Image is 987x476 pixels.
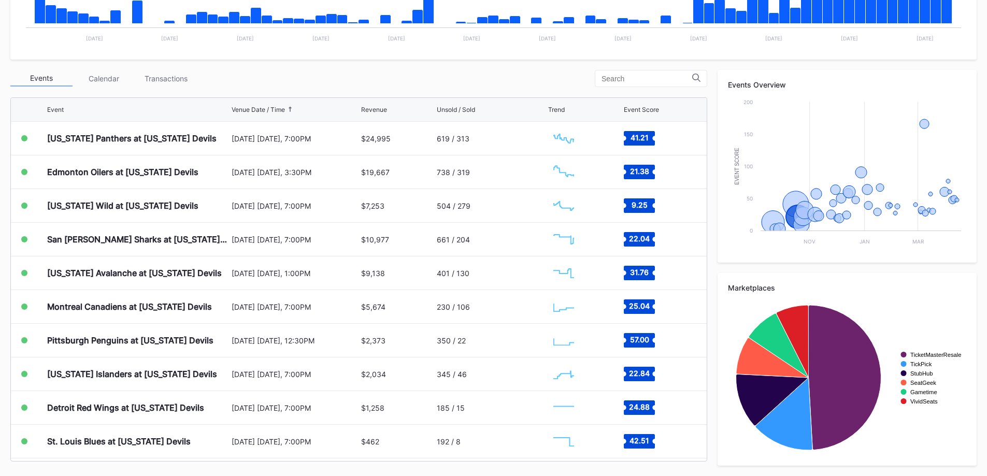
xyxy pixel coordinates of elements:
[361,106,387,113] div: Revenue
[860,238,870,244] text: Jan
[232,106,285,113] div: Venue Date / Time
[361,134,391,143] div: $24,995
[232,370,359,379] div: [DATE] [DATE], 7:00PM
[361,235,389,244] div: $10,977
[548,294,579,320] svg: Chart title
[629,234,650,243] text: 22.04
[232,437,359,446] div: [DATE] [DATE], 7:00PM
[47,335,213,345] div: Pittsburgh Penguins at [US_STATE] Devils
[630,436,649,445] text: 42.51
[631,200,647,209] text: 9.25
[743,99,753,105] text: 200
[437,302,470,311] div: 230 / 106
[548,260,579,286] svg: Chart title
[728,300,966,455] svg: Chart title
[437,336,466,345] div: 350 / 22
[841,35,858,41] text: [DATE]
[910,361,932,367] text: TickPick
[361,437,379,446] div: $462
[437,201,470,210] div: 504 / 279
[437,235,470,244] div: 661 / 204
[765,35,782,41] text: [DATE]
[437,106,475,113] div: Unsold / Sold
[232,269,359,278] div: [DATE] [DATE], 1:00PM
[910,398,938,405] text: VividSeats
[361,269,385,278] div: $9,138
[630,335,649,344] text: 57.00
[135,70,197,86] div: Transactions
[437,134,469,143] div: 619 / 313
[630,268,649,277] text: 31.76
[548,193,579,219] svg: Chart title
[232,235,359,244] div: [DATE] [DATE], 7:00PM
[47,106,64,113] div: Event
[73,70,135,86] div: Calendar
[624,106,659,113] div: Event Score
[917,35,934,41] text: [DATE]
[437,370,467,379] div: 345 / 46
[232,201,359,210] div: [DATE] [DATE], 7:00PM
[804,238,816,244] text: Nov
[744,163,753,169] text: 100
[602,75,692,83] input: Search
[539,35,556,41] text: [DATE]
[614,35,632,41] text: [DATE]
[548,428,579,454] svg: Chart title
[437,403,465,412] div: 185 / 15
[747,195,753,201] text: 50
[232,336,359,345] div: [DATE] [DATE], 12:30PM
[548,327,579,353] svg: Chart title
[361,168,390,177] div: $19,667
[47,402,204,413] div: Detroit Red Wings at [US_STATE] Devils
[629,301,650,310] text: 25.04
[630,133,648,142] text: 41.21
[910,370,933,377] text: StubHub
[361,403,384,412] div: $1,258
[734,148,740,185] text: Event Score
[548,361,579,387] svg: Chart title
[161,35,178,41] text: [DATE]
[548,125,579,151] svg: Chart title
[361,302,385,311] div: $5,674
[47,167,198,177] div: Edmonton Oilers at [US_STATE] Devils
[463,35,480,41] text: [DATE]
[86,35,103,41] text: [DATE]
[437,269,469,278] div: 401 / 130
[728,283,966,292] div: Marketplaces
[630,167,649,176] text: 21.38
[912,238,924,244] text: Mar
[690,35,707,41] text: [DATE]
[47,234,229,244] div: San [PERSON_NAME] Sharks at [US_STATE] Devils
[361,336,385,345] div: $2,373
[437,437,461,446] div: 192 / 8
[437,168,470,177] div: 738 / 319
[312,35,330,41] text: [DATE]
[910,389,937,395] text: Gametime
[629,369,650,378] text: 22.84
[47,200,198,211] div: [US_STATE] Wild at [US_STATE] Devils
[910,380,936,386] text: SeatGeek
[47,268,222,278] div: [US_STATE] Avalanche at [US_STATE] Devils
[548,226,579,252] svg: Chart title
[232,168,359,177] div: [DATE] [DATE], 3:30PM
[232,302,359,311] div: [DATE] [DATE], 7:00PM
[744,131,753,137] text: 150
[361,370,386,379] div: $2,034
[47,436,191,446] div: St. Louis Blues at [US_STATE] Devils
[750,227,753,234] text: 0
[728,80,966,89] div: Events Overview
[728,97,966,252] svg: Chart title
[361,201,384,210] div: $7,253
[629,402,650,411] text: 24.88
[232,403,359,412] div: [DATE] [DATE], 7:00PM
[548,395,579,421] svg: Chart title
[47,369,217,379] div: [US_STATE] Islanders at [US_STATE] Devils
[548,106,565,113] div: Trend
[232,134,359,143] div: [DATE] [DATE], 7:00PM
[47,133,217,143] div: [US_STATE] Panthers at [US_STATE] Devils
[237,35,254,41] text: [DATE]
[388,35,405,41] text: [DATE]
[548,159,579,185] svg: Chart title
[10,70,73,86] div: Events
[910,352,961,358] text: TicketMasterResale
